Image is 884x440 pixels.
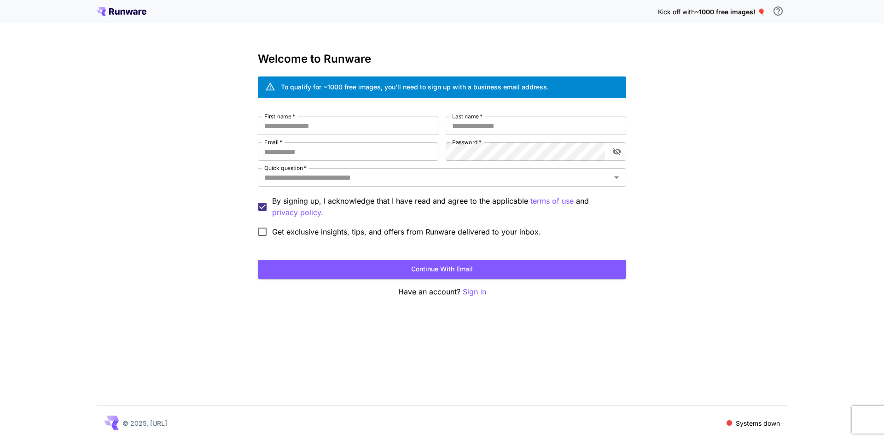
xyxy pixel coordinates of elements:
p: privacy policy. [272,207,323,218]
button: toggle password visibility [609,143,625,160]
label: Email [264,138,282,146]
button: By signing up, I acknowledge that I have read and agree to the applicable and privacy policy. [530,195,574,207]
p: Systems down [736,418,780,428]
span: Get exclusive insights, tips, and offers from Runware delivered to your inbox. [272,226,541,237]
div: To qualify for ~1000 free images, you’ll need to sign up with a business email address. [281,82,549,92]
label: Quick question [264,164,307,172]
span: ~1000 free images! 🎈 [695,8,765,16]
button: Open [610,171,623,184]
button: By signing up, I acknowledge that I have read and agree to the applicable terms of use and [272,207,323,218]
p: terms of use [530,195,574,207]
button: Continue with email [258,260,626,279]
span: Kick off with [658,8,695,16]
h3: Welcome to Runware [258,53,626,65]
button: Sign in [463,286,486,298]
p: Have an account? [258,286,626,298]
label: First name [264,112,295,120]
button: In order to qualify for free credit, you need to sign up with a business email address and click ... [769,2,787,20]
label: Password [452,138,482,146]
p: © 2025, [URL] [122,418,167,428]
label: Last name [452,112,483,120]
p: By signing up, I acknowledge that I have read and agree to the applicable and [272,195,619,218]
